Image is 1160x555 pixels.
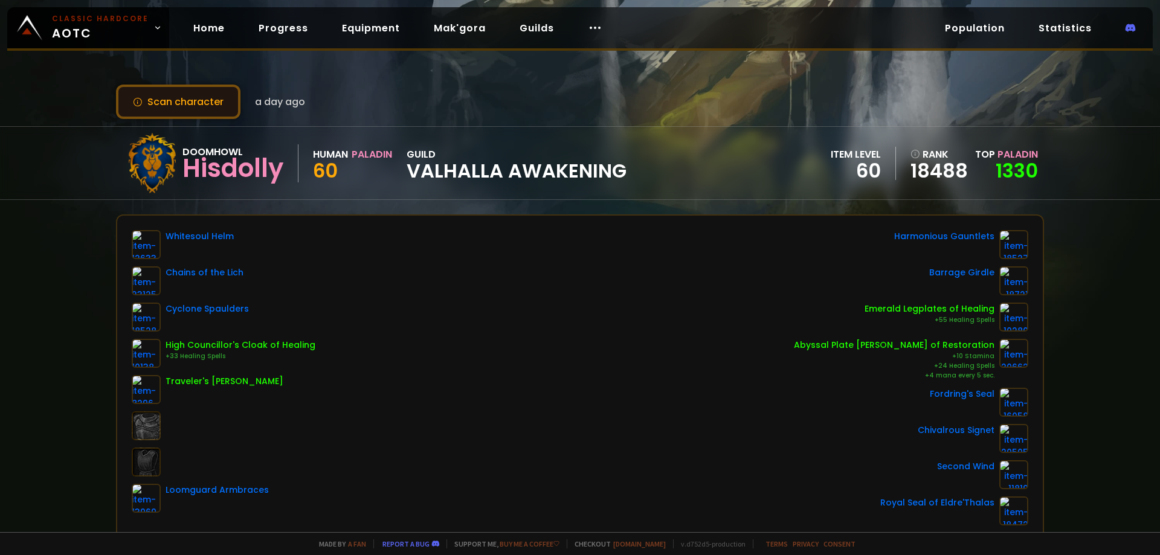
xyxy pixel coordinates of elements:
div: 60 [831,162,881,180]
img: item-11819 [999,460,1028,489]
span: a day ago [255,94,305,109]
a: a fan [348,539,366,548]
a: Classic HardcoreAOTC [7,7,169,48]
img: item-12633 [132,230,161,259]
a: Report a bug [382,539,430,548]
img: item-23125 [132,266,161,295]
div: Doomhowl [182,144,283,159]
button: Scan character [116,85,240,119]
a: 18488 [910,162,968,180]
img: item-18472 [999,496,1028,525]
div: Harmonious Gauntlets [894,230,994,243]
img: item-8296 [132,375,161,404]
a: Privacy [793,539,819,548]
a: Guilds [510,16,564,40]
span: AOTC [52,13,149,42]
img: item-16058 [999,388,1028,417]
div: Emerald Legplates of Healing [865,303,994,315]
div: Abyssal Plate [PERSON_NAME] of Restoration [794,339,994,351]
div: +33 Healing Spells [166,351,315,361]
div: +24 Healing Spells [794,361,994,371]
a: Mak'gora [424,16,495,40]
span: Checkout [567,539,666,548]
a: Home [184,16,234,40]
div: Second Wind [937,460,994,473]
div: Royal Seal of Eldre'Thalas [880,496,994,509]
div: +4 mana every 5 sec. [794,371,994,380]
img: item-18528 [132,303,161,332]
img: item-18527 [999,230,1028,259]
span: Support me, [446,539,559,548]
a: Buy me a coffee [500,539,559,548]
div: guild [407,147,627,180]
span: v. d752d5 - production [673,539,746,548]
small: Classic Hardcore [52,13,149,24]
span: Valhalla Awakening [407,162,627,180]
a: Consent [823,539,855,548]
a: Population [935,16,1014,40]
img: item-20505 [999,424,1028,453]
span: Paladin [997,147,1038,161]
span: Made by [312,539,366,548]
div: Chivalrous Signet [918,424,994,437]
div: Top [975,147,1038,162]
div: +10 Stamina [794,351,994,361]
div: High Councillor's Cloak of Healing [166,339,315,351]
div: +55 Healing Spells [865,315,994,325]
a: Progress [249,16,318,40]
div: Fordring's Seal [930,388,994,400]
a: [DOMAIN_NAME] [613,539,666,548]
div: Whitesoul Helm [166,230,234,243]
div: rank [910,147,968,162]
a: Equipment [332,16,410,40]
div: item level [831,147,881,162]
img: item-10138 [132,339,161,368]
div: Traveler's [PERSON_NAME] [166,375,283,388]
img: item-18721 [999,266,1028,295]
span: 60 [313,157,338,184]
div: Barrage Girdle [929,266,994,279]
div: Human [313,147,348,162]
img: item-20662 [999,339,1028,368]
a: Statistics [1029,16,1101,40]
div: Paladin [352,147,392,162]
div: Chains of the Lich [166,266,243,279]
div: Loomguard Armbraces [166,484,269,496]
div: Hisdolly [182,159,283,178]
a: Terms [765,539,788,548]
a: 1330 [996,157,1038,184]
div: Cyclone Spaulders [166,303,249,315]
img: item-13969 [132,484,161,513]
img: item-10280 [999,303,1028,332]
